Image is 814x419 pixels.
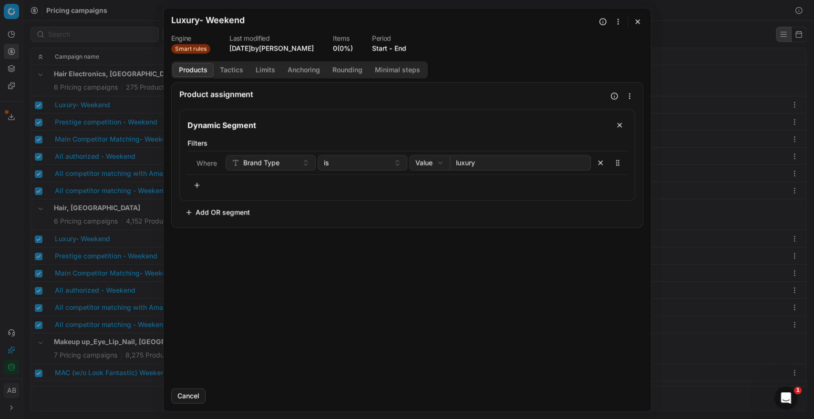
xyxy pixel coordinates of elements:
[229,35,314,41] dt: Last modified
[179,204,256,220] button: Add OR segment
[372,43,387,53] button: Start
[372,35,406,41] dt: Period
[249,63,281,77] button: Limits
[214,63,249,77] button: Tactics
[196,159,216,167] span: Where
[456,158,585,167] input: Enter a value
[333,35,353,41] dt: Items
[179,90,607,98] div: Product assignment
[794,387,802,394] span: 1
[243,158,279,167] span: Brand Type
[229,44,314,52] span: [DATE] by [PERSON_NAME]
[326,63,369,77] button: Rounding
[281,63,326,77] button: Anchoring
[171,388,206,403] button: Cancel
[187,138,627,148] label: Filters
[171,35,210,41] dt: Engine
[323,158,328,167] span: is
[173,63,214,77] button: Products
[171,16,245,24] h2: Luxury- Weekend
[774,387,797,409] iframe: Intercom live chat
[171,44,210,53] span: Smart rules
[369,63,426,77] button: Minimal steps
[394,43,406,53] button: End
[333,43,353,53] a: 0(0%)
[389,43,392,53] span: -
[185,117,608,133] input: Segment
